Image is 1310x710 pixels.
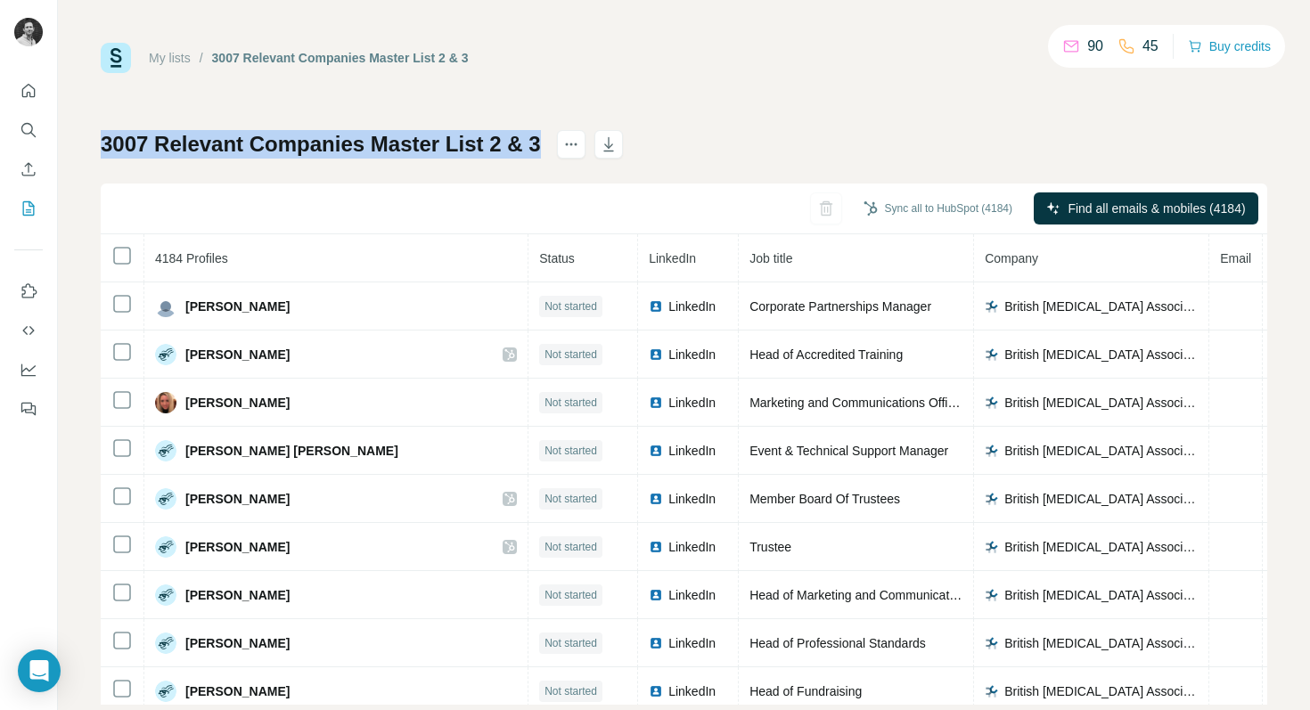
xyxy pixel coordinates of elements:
[185,298,290,315] span: [PERSON_NAME]
[749,540,791,554] span: Trustee
[185,442,398,460] span: [PERSON_NAME] [PERSON_NAME]
[749,684,862,698] span: Head of Fundraising
[544,683,597,699] span: Not started
[851,195,1025,222] button: Sync all to HubSpot (4184)
[185,538,290,556] span: [PERSON_NAME]
[1004,538,1198,556] span: British [MEDICAL_DATA] Association
[668,682,716,700] span: LinkedIn
[544,587,597,603] span: Not started
[649,540,663,554] img: LinkedIn logo
[749,299,931,314] span: Corporate Partnerships Manager
[101,43,131,73] img: Surfe Logo
[749,396,965,410] span: Marketing and Communications Officer
[1004,586,1198,604] span: British [MEDICAL_DATA] Association
[185,490,290,508] span: [PERSON_NAME]
[155,296,176,317] img: Avatar
[649,444,663,458] img: LinkedIn logo
[155,681,176,702] img: Avatar
[1004,394,1198,412] span: British [MEDICAL_DATA] Association
[544,443,597,459] span: Not started
[1004,634,1198,652] span: British [MEDICAL_DATA] Association
[668,394,716,412] span: LinkedIn
[155,251,228,265] span: 4184 Profiles
[185,394,290,412] span: [PERSON_NAME]
[185,634,290,652] span: [PERSON_NAME]
[185,346,290,363] span: [PERSON_NAME]
[649,684,663,698] img: LinkedIn logo
[1034,192,1258,224] button: Find all emails & mobiles (4184)
[1004,298,1198,315] span: British [MEDICAL_DATA] Association
[668,298,716,315] span: LinkedIn
[749,492,900,506] span: Member Board Of Trustees
[155,440,176,461] img: Avatar
[14,18,43,46] img: Avatar
[14,354,43,386] button: Dashboard
[14,275,43,307] button: Use Surfe on LinkedIn
[14,75,43,107] button: Quick start
[668,538,716,556] span: LinkedIn
[149,51,191,65] a: My lists
[1188,34,1271,59] button: Buy credits
[155,344,176,365] img: Avatar
[544,491,597,507] span: Not started
[544,395,597,411] span: Not started
[985,251,1038,265] span: Company
[749,588,972,602] span: Head of Marketing and Communications
[155,632,176,654] img: Avatar
[14,393,43,425] button: Feedback
[1142,36,1159,57] p: 45
[649,347,663,362] img: LinkedIn logo
[1004,490,1198,508] span: British [MEDICAL_DATA] Association
[749,444,948,458] span: Event & Technical Support Manager
[649,251,696,265] span: LinkedIn
[557,130,585,159] button: actions
[539,251,575,265] span: Status
[544,635,597,651] span: Not started
[985,347,999,362] img: company-logo
[155,584,176,606] img: Avatar
[544,539,597,555] span: Not started
[14,192,43,224] button: My lists
[1004,442,1198,460] span: British [MEDICAL_DATA] Association
[1068,200,1245,217] span: Find all emails & mobiles (4184)
[544,298,597,314] span: Not started
[155,392,176,413] img: Avatar
[544,347,597,363] span: Not started
[985,636,999,650] img: company-logo
[212,49,469,67] div: 3007 Relevant Companies Master List 2 & 3
[985,492,999,506] img: company-logo
[985,588,999,602] img: company-logo
[155,488,176,510] img: Avatar
[985,684,999,698] img: company-logo
[668,634,716,652] span: LinkedIn
[1087,36,1103,57] p: 90
[649,299,663,314] img: LinkedIn logo
[749,636,926,650] span: Head of Professional Standards
[14,153,43,185] button: Enrich CSV
[18,649,61,692] div: Open Intercom Messenger
[155,536,176,558] img: Avatar
[749,347,903,362] span: Head of Accredited Training
[185,682,290,700] span: [PERSON_NAME]
[1004,682,1198,700] span: British [MEDICAL_DATA] Association
[749,251,792,265] span: Job title
[14,114,43,146] button: Search
[985,299,999,314] img: company-logo
[649,588,663,602] img: LinkedIn logo
[649,396,663,410] img: LinkedIn logo
[101,130,541,159] h1: 3007 Relevant Companies Master List 2 & 3
[985,540,999,554] img: company-logo
[1004,346,1198,363] span: British [MEDICAL_DATA] Association
[14,314,43,347] button: Use Surfe API
[985,444,999,458] img: company-logo
[668,442,716,460] span: LinkedIn
[985,396,999,410] img: company-logo
[668,586,716,604] span: LinkedIn
[649,492,663,506] img: LinkedIn logo
[668,346,716,363] span: LinkedIn
[185,586,290,604] span: [PERSON_NAME]
[200,49,203,67] li: /
[668,490,716,508] span: LinkedIn
[649,636,663,650] img: LinkedIn logo
[1220,251,1251,265] span: Email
